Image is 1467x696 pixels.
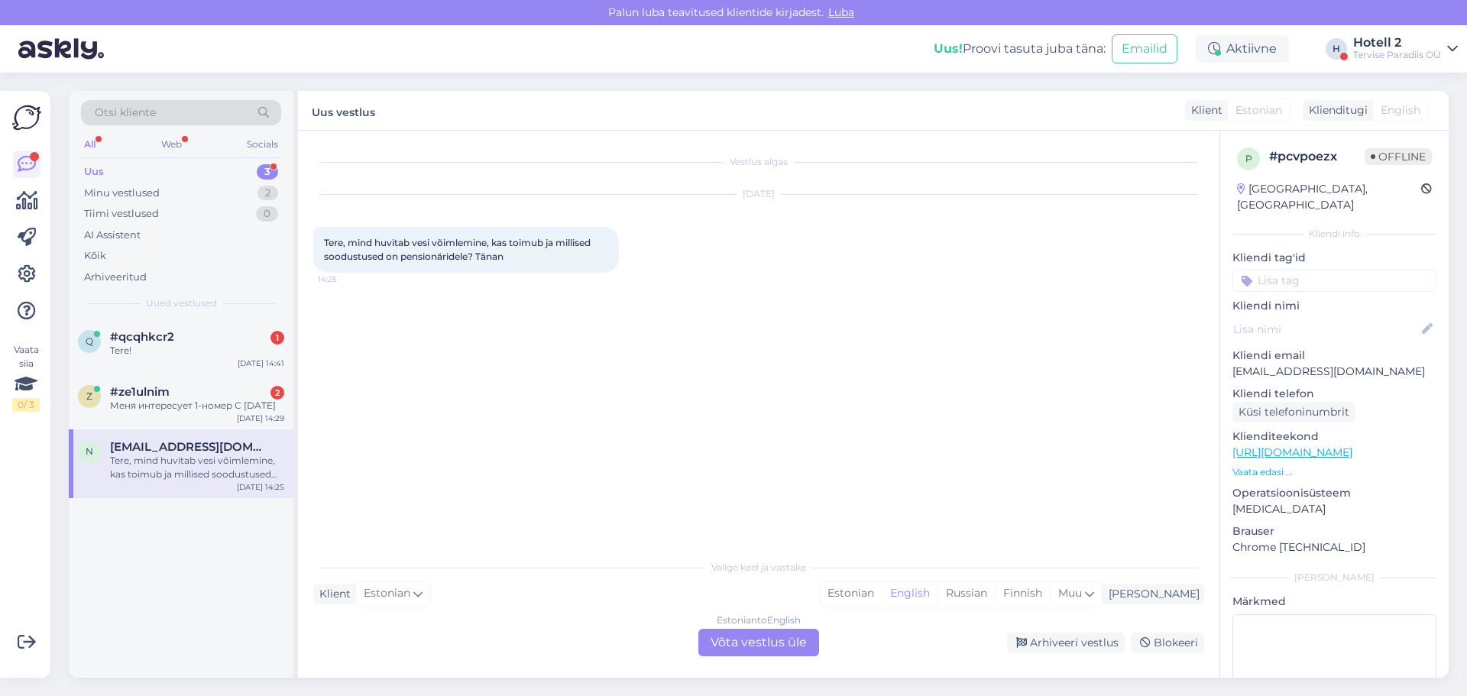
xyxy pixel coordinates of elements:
[158,134,185,154] div: Web
[1232,485,1436,501] p: Operatsioonisüsteem
[1232,571,1436,584] div: [PERSON_NAME]
[1237,181,1421,213] div: [GEOGRAPHIC_DATA], [GEOGRAPHIC_DATA]
[324,237,593,262] span: Tere, mind huvitab vesi võimlemine, kas toimub ja millised soodustused on pensionäridele? Tänan
[237,481,284,493] div: [DATE] 14:25
[1269,147,1365,166] div: # pcvpoezx
[1232,429,1436,445] p: Klienditeekond
[318,274,375,285] span: 14:25
[237,413,284,424] div: [DATE] 14:29
[1232,298,1436,314] p: Kliendi nimi
[1232,348,1436,364] p: Kliendi email
[934,41,963,56] b: Uus!
[1232,594,1436,610] p: Märkmed
[1232,227,1436,241] div: Kliendi info
[1103,586,1200,602] div: [PERSON_NAME]
[1303,102,1368,118] div: Klienditugi
[84,248,106,264] div: Kõik
[1232,501,1436,517] p: [MEDICAL_DATA]
[81,134,99,154] div: All
[12,103,41,132] img: Askly Logo
[257,186,278,201] div: 2
[995,582,1050,605] div: Finnish
[1058,586,1082,600] span: Muu
[1353,49,1441,61] div: Tervise Paradiis OÜ
[110,344,284,358] div: Tere!
[1232,250,1436,266] p: Kliendi tag'id
[1007,633,1125,653] div: Arhiveeri vestlus
[270,386,284,400] div: 2
[312,100,375,121] label: Uus vestlus
[934,40,1106,58] div: Proovi tasuta juba täna:
[86,390,92,402] span: z
[717,613,801,627] div: Estonian to English
[1232,465,1436,479] p: Vaata edasi ...
[110,440,269,454] span: noviits77@gmail.com
[313,561,1204,575] div: Valige keel ja vastake
[110,330,174,344] span: #qcqhkcr2
[110,385,170,399] span: #ze1ulnim
[1245,153,1252,164] span: p
[86,445,93,457] span: n
[1232,523,1436,539] p: Brauser
[824,5,859,19] span: Luba
[86,335,93,347] span: q
[84,164,104,180] div: Uus
[146,296,217,310] span: Uued vestlused
[95,105,156,121] span: Otsi kliente
[1232,364,1436,380] p: [EMAIL_ADDRESS][DOMAIN_NAME]
[1353,37,1441,49] div: Hotell 2
[1353,37,1458,61] a: Hotell 2Tervise Paradiis OÜ
[84,270,147,285] div: Arhiveeritud
[256,206,278,222] div: 0
[1381,102,1420,118] span: English
[698,629,819,656] div: Võta vestlus üle
[257,164,278,180] div: 3
[1196,35,1289,63] div: Aktiivne
[1185,102,1222,118] div: Klient
[1365,148,1432,165] span: Offline
[1326,38,1347,60] div: H
[84,206,159,222] div: Tiimi vestlused
[313,586,351,602] div: Klient
[12,398,40,412] div: 0 / 3
[84,228,141,243] div: AI Assistent
[1112,34,1177,63] button: Emailid
[110,399,284,413] div: Меня интересует 1-номер С [DATE]
[12,343,40,412] div: Vaata siia
[364,585,410,602] span: Estonian
[84,186,160,201] div: Minu vestlused
[270,331,284,345] div: 1
[1232,386,1436,402] p: Kliendi telefon
[882,582,938,605] div: English
[313,187,1204,201] div: [DATE]
[313,155,1204,169] div: Vestlus algas
[238,358,284,369] div: [DATE] 14:41
[244,134,281,154] div: Socials
[938,582,995,605] div: Russian
[1131,633,1204,653] div: Blokeeri
[1235,102,1282,118] span: Estonian
[1232,402,1355,422] div: Küsi telefoninumbrit
[820,582,882,605] div: Estonian
[1232,269,1436,292] input: Lisa tag
[110,454,284,481] div: Tere, mind huvitab vesi võimlemine, kas toimub ja millised soodustused on pensionäridele? Tänan
[1232,539,1436,555] p: Chrome [TECHNICAL_ID]
[1232,445,1352,459] a: [URL][DOMAIN_NAME]
[1233,321,1419,338] input: Lisa nimi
